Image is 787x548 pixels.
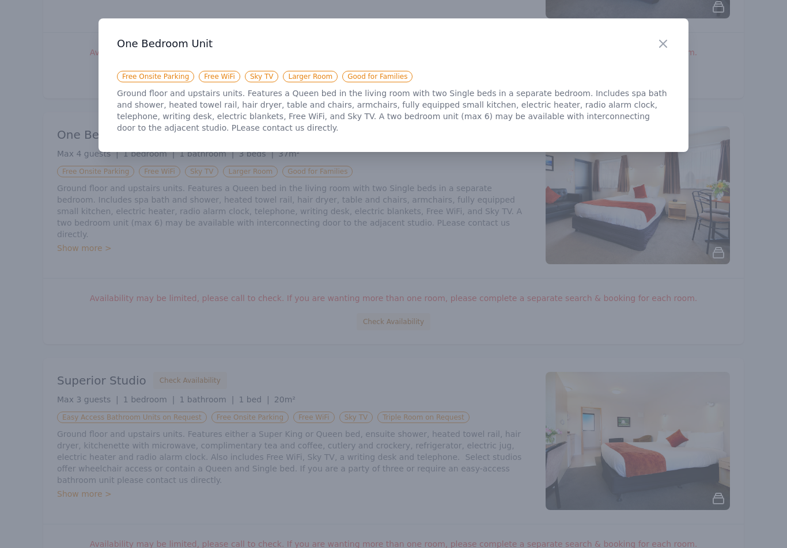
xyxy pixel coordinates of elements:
span: Sky TV [245,71,279,82]
span: Free WiFi [199,71,240,82]
span: Good for Families [342,71,413,82]
span: Larger Room [283,71,338,82]
p: Ground floor and upstairs units. Features a Queen bed in the living room with two Single beds in ... [117,87,670,134]
span: Free Onsite Parking [117,71,194,82]
h3: One Bedroom Unit [117,37,670,51]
